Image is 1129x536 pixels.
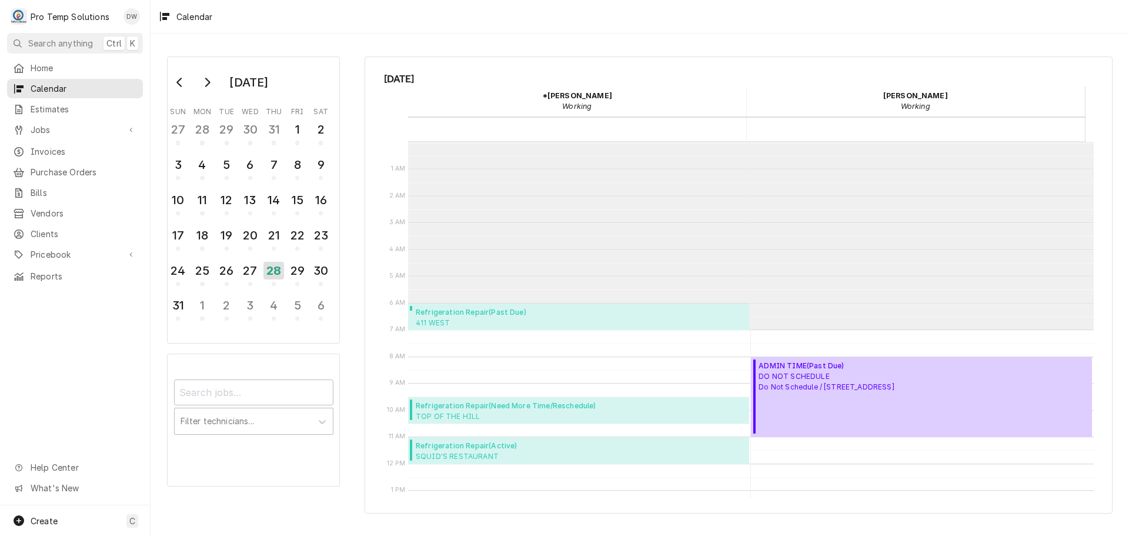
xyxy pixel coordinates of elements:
div: [Service] Refrigeration Repair TOP OF THE HILL TOTH- ChHill / 100 E Franklin St, Chapel Hill, NC ... [408,397,749,424]
div: 3 [241,297,259,314]
div: 12 [218,191,236,209]
span: 8 AM [386,352,409,361]
span: Pricebook [31,248,119,261]
div: 15 [288,191,306,209]
a: Bills [7,183,143,202]
span: C [129,515,135,527]
div: 13 [241,191,259,209]
a: Go to Jobs [7,120,143,139]
div: 18 [193,227,211,244]
div: 8 [288,156,306,174]
div: Calendar Filters [174,369,333,447]
div: 3 [169,156,187,174]
span: Create [31,516,58,526]
div: [DATE] [225,72,272,92]
div: Pro Temp Solutions's Avatar [11,8,27,25]
span: TOP OF THE HILL [PERSON_NAME]- ChHill / [STREET_ADDRESS] [416,411,596,421]
strong: [PERSON_NAME] [883,91,948,100]
div: [Service] ADMIN TIME DO NOT SCHEDULE Do Not Schedule / 268 N Honey Springs Ave, Fuquay-Varina, NC... [751,357,1093,438]
span: 9 AM [386,378,409,388]
a: Go to Help Center [7,458,143,477]
div: DW [123,8,140,25]
div: P [11,8,27,25]
div: 28 [263,262,284,279]
th: Thursday [262,103,286,117]
div: 6 [312,297,330,314]
span: Jobs [31,124,119,136]
a: Invoices [7,142,143,161]
div: 21 [265,227,283,244]
span: DO NOT SCHEDULE Do Not Schedule / [STREET_ADDRESS] [759,371,894,392]
span: 10 AM [384,405,409,415]
div: 26 [218,262,236,279]
div: 28 [193,121,211,138]
div: 27 [241,262,259,279]
div: 5 [218,156,236,174]
div: [Service] Refrigeration Repair SQUID'S RESTAURANT SQUID'S / ChHILL / 1201 Fordham Blvd, Chapel Hi... [408,437,749,464]
button: Search anythingCtrlK [7,33,143,54]
div: Calendar Calendar [365,56,1113,514]
span: 6 AM [386,298,409,308]
a: Clients [7,224,143,244]
div: 5 [288,297,306,314]
span: 12 PM [384,459,409,468]
span: Estimates [31,103,137,115]
span: Reports [31,270,137,282]
button: Go to previous month [168,73,192,92]
div: 27 [169,121,187,138]
div: 6 [241,156,259,174]
span: 2 AM [386,191,409,201]
div: 1 [193,297,211,314]
div: Refrigeration Repair(Past Due)411 WEST[STREET_ADDRESS] [408,304,749,331]
div: 19 [218,227,236,244]
th: Wednesday [238,103,262,117]
a: Vendors [7,204,143,223]
div: 23 [312,227,330,244]
th: Sunday [166,103,190,117]
div: Calendar Day Picker [167,56,340,344]
div: 11 [193,191,211,209]
a: Home [7,58,143,78]
span: Ctrl [106,37,122,49]
a: Go to What's New [7,478,143,498]
span: 1 PM [388,485,409,495]
span: Search anything [28,37,93,49]
span: 1 AM [388,164,409,174]
div: 10 [169,191,187,209]
button: Go to next month [195,73,219,92]
div: 2 [218,297,236,314]
div: ADMIN TIME(Past Due)DO NOT SCHEDULEDo Not Schedule / [STREET_ADDRESS] [751,357,1093,438]
div: 4 [193,156,211,174]
span: 7 AM [387,325,409,334]
span: Purchase Orders [31,166,137,178]
div: Refrigeration Repair(Active)SQUID'S RESTAURANTSQUID'S / ChHILL / [STREET_ADDRESS] [408,437,749,464]
div: 30 [312,262,330,279]
span: 4 AM [386,245,409,254]
th: Saturday [309,103,333,117]
div: 2 [312,121,330,138]
th: Monday [190,103,215,117]
div: 1 [288,121,306,138]
a: Calendar [7,79,143,98]
span: 5 AM [386,271,409,281]
div: 4 [265,297,283,314]
div: 29 [288,262,306,279]
div: 22 [288,227,306,244]
div: 17 [169,227,187,244]
div: 30 [241,121,259,138]
div: Calendar Filters [167,354,340,487]
div: 7 [265,156,283,174]
span: K [130,37,135,49]
span: Calendar [31,82,137,95]
em: Working [562,102,592,111]
a: Estimates [7,99,143,119]
span: Home [31,62,137,74]
div: [Service] Refrigeration Repair 411 WEST 411 W Franklin St, Chapel Hill, NC 27516 ID: 082825-01 St... [408,304,749,331]
div: 20 [241,227,259,244]
div: 9 [312,156,330,174]
div: Refrigeration Repair(Need More Time/Reschedule)TOP OF THE HILL[PERSON_NAME]- ChHill / [STREET_ADD... [408,397,749,424]
div: Pro Temp Solutions [31,11,109,23]
span: What's New [31,482,136,494]
div: 24 [169,262,187,279]
a: Go to Pricebook [7,245,143,264]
